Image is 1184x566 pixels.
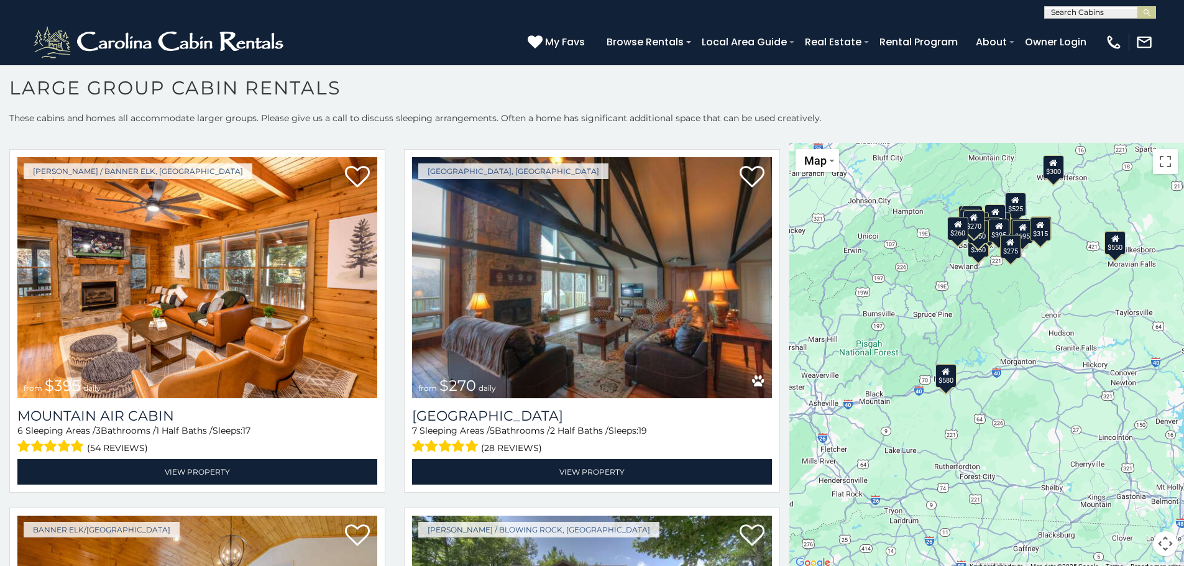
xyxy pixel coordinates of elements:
[980,216,1001,240] div: $815
[740,165,764,191] a: Add to favorites
[24,383,42,393] span: from
[1105,34,1122,51] img: phone-regular-white.png
[87,440,148,456] span: (54 reviews)
[960,209,981,232] div: $300
[545,34,585,50] span: My Favs
[968,220,989,244] div: $350
[412,424,772,456] div: Sleeping Areas / Bathrooms / Sleeps:
[17,425,23,436] span: 6
[412,408,772,424] a: [GEOGRAPHIC_DATA]
[985,204,1006,228] div: $635
[638,425,647,436] span: 19
[1000,235,1021,258] div: $275
[24,522,180,537] a: Banner Elk/[GEOGRAPHIC_DATA]
[242,425,250,436] span: 17
[804,154,827,167] span: Map
[968,234,989,257] div: $350
[17,408,377,424] a: Mountain Air Cabin
[1153,531,1178,556] button: Map camera controls
[1043,155,1064,178] div: $300
[989,219,1010,242] div: $395
[1012,220,1034,244] div: $695
[1009,218,1030,242] div: $315
[45,377,81,395] span: $395
[412,157,772,398] img: Majestic Mountain Haus
[24,163,252,179] a: [PERSON_NAME] / Banner Elk, [GEOGRAPHIC_DATA]
[1030,217,1051,241] div: $315
[600,31,690,53] a: Browse Rentals
[528,34,588,50] a: My Favs
[481,440,542,456] span: (28 reviews)
[962,206,983,229] div: $300
[17,157,377,398] a: Mountain Air Cabin from $395 daily
[17,459,377,485] a: View Property
[1153,149,1178,174] button: Toggle fullscreen view
[345,165,370,191] a: Add to favorites
[970,31,1013,53] a: About
[740,523,764,549] a: Add to favorites
[412,157,772,398] a: Majestic Mountain Haus from $270 daily
[1105,231,1126,254] div: $550
[935,363,957,387] div: $580
[17,157,377,398] img: Mountain Air Cabin
[490,425,495,436] span: 5
[1030,216,1052,240] div: $930
[418,383,437,393] span: from
[439,377,476,395] span: $270
[1019,31,1093,53] a: Owner Login
[1005,192,1026,216] div: $525
[873,31,964,53] a: Rental Program
[550,425,608,436] span: 2 Half Baths /
[799,31,868,53] a: Real Estate
[418,163,608,179] a: [GEOGRAPHIC_DATA], [GEOGRAPHIC_DATA]
[96,425,101,436] span: 3
[31,24,289,61] img: White-1-2.png
[418,522,659,537] a: [PERSON_NAME] / Blowing Rock, [GEOGRAPHIC_DATA]
[412,408,772,424] h3: Majestic Mountain Haus
[963,210,984,234] div: $270
[17,424,377,456] div: Sleeping Areas / Bathrooms / Sleeps:
[1136,34,1153,51] img: mail-regular-white.png
[412,425,417,436] span: 7
[156,425,213,436] span: 1 Half Baths /
[83,383,101,393] span: daily
[479,383,496,393] span: daily
[412,459,772,485] a: View Property
[796,149,839,172] button: Change map style
[948,216,969,240] div: $260
[695,31,793,53] a: Local Area Guide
